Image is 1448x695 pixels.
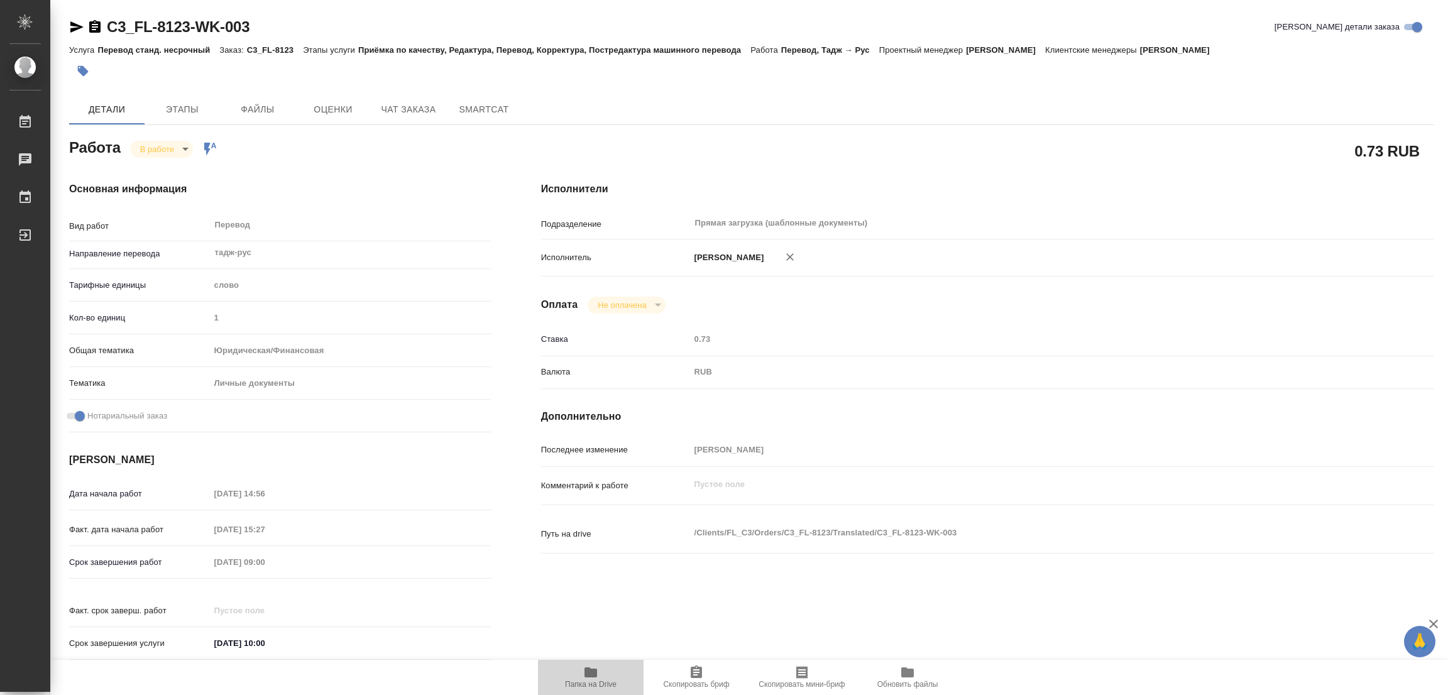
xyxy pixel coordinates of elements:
[219,45,246,55] p: Заказ:
[210,634,320,652] input: ✎ Введи что-нибудь
[69,637,210,650] p: Срок завершения услуги
[1275,21,1400,33] span: [PERSON_NAME] детали заказа
[1404,626,1435,657] button: 🙏
[1045,45,1140,55] p: Клиентские менеджеры
[541,297,578,312] h4: Оплата
[69,452,491,468] h4: [PERSON_NAME]
[69,605,210,617] p: Факт. срок заверш. работ
[541,528,690,540] p: Путь на drive
[690,441,1360,459] input: Пустое поле
[69,45,97,55] p: Услуга
[210,275,491,296] div: слово
[690,251,764,264] p: [PERSON_NAME]
[781,45,879,55] p: Перевод, Тадж → Рус
[541,182,1434,197] h4: Исполнители
[107,18,250,35] a: C3_FL-8123-WK-003
[358,45,750,55] p: Приёмка по качеству, Редактура, Перевод, Корректура, Постредактура машинного перевода
[541,333,690,346] p: Ставка
[69,220,210,233] p: Вид работ
[1409,628,1430,655] span: 🙏
[663,680,729,689] span: Скопировать бриф
[594,300,650,310] button: Не оплачена
[69,556,210,569] p: Срок завершения работ
[541,479,690,492] p: Комментарий к работе
[69,344,210,357] p: Общая тематика
[541,409,1434,424] h4: Дополнительно
[644,660,749,695] button: Скопировать бриф
[759,680,845,689] span: Скопировать мини-бриф
[210,340,491,361] div: Юридическая/Финансовая
[77,102,137,118] span: Детали
[750,45,781,55] p: Работа
[877,680,938,689] span: Обновить файлы
[69,19,84,35] button: Скопировать ссылку для ЯМессенджера
[152,102,212,118] span: Этапы
[136,144,178,155] button: В работе
[210,520,320,539] input: Пустое поле
[87,410,167,422] span: Нотариальный заказ
[210,309,491,327] input: Пустое поле
[541,444,690,456] p: Последнее изменение
[303,45,358,55] p: Этапы услуги
[690,330,1360,348] input: Пустое поле
[130,141,193,158] div: В работе
[247,45,303,55] p: C3_FL-8123
[69,279,210,292] p: Тарифные единицы
[855,660,960,695] button: Обновить файлы
[1354,140,1420,161] h2: 0.73 RUB
[378,102,439,118] span: Чат заказа
[966,45,1045,55] p: [PERSON_NAME]
[565,680,617,689] span: Папка на Drive
[541,218,690,231] p: Подразделение
[690,522,1360,544] textarea: /Clients/FL_C3/Orders/C3_FL-8123/Translated/C3_FL-8123-WK-003
[776,243,804,271] button: Удалить исполнителя
[69,377,210,390] p: Тематика
[541,366,690,378] p: Валюта
[69,182,491,197] h4: Основная информация
[69,312,210,324] p: Кол-во единиц
[69,523,210,536] p: Факт. дата начала работ
[210,601,320,620] input: Пустое поле
[69,57,97,85] button: Добавить тэг
[210,373,491,394] div: Личные документы
[749,660,855,695] button: Скопировать мини-бриф
[210,484,320,503] input: Пустое поле
[97,45,219,55] p: Перевод станд. несрочный
[690,361,1360,383] div: RUB
[538,660,644,695] button: Папка на Drive
[588,297,665,314] div: В работе
[303,102,363,118] span: Оценки
[87,19,102,35] button: Скопировать ссылку
[210,553,320,571] input: Пустое поле
[879,45,966,55] p: Проектный менеджер
[1140,45,1219,55] p: [PERSON_NAME]
[541,251,690,264] p: Исполнитель
[69,488,210,500] p: Дата начала работ
[228,102,288,118] span: Файлы
[69,135,121,158] h2: Работа
[454,102,514,118] span: SmartCat
[69,248,210,260] p: Направление перевода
